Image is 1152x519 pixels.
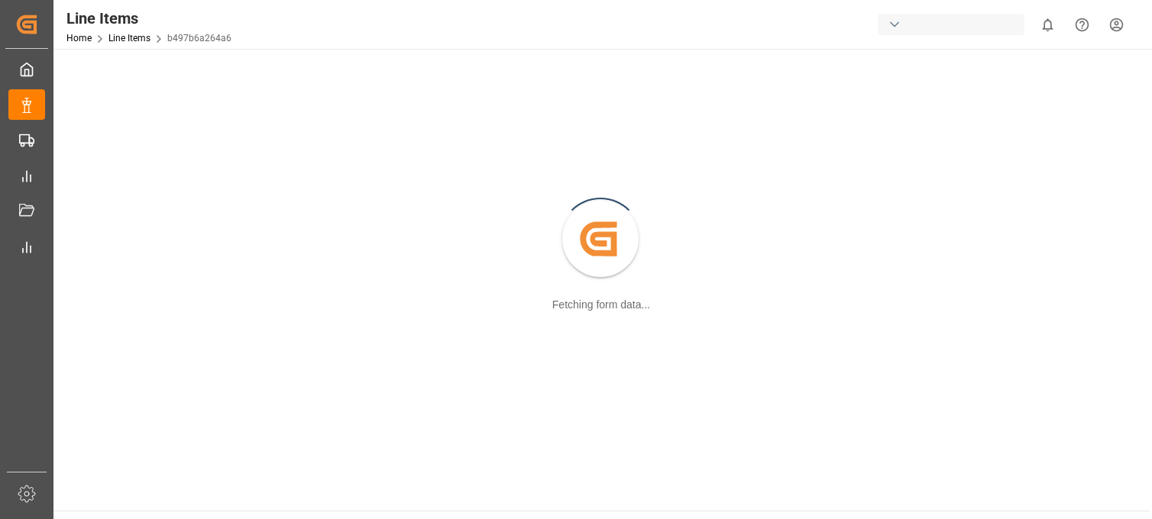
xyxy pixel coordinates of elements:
[1031,8,1065,42] button: show 0 new notifications
[108,33,150,44] a: Line Items
[1065,8,1099,42] button: Help Center
[66,33,92,44] a: Home
[66,7,231,30] div: Line Items
[552,297,650,313] div: Fetching form data...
